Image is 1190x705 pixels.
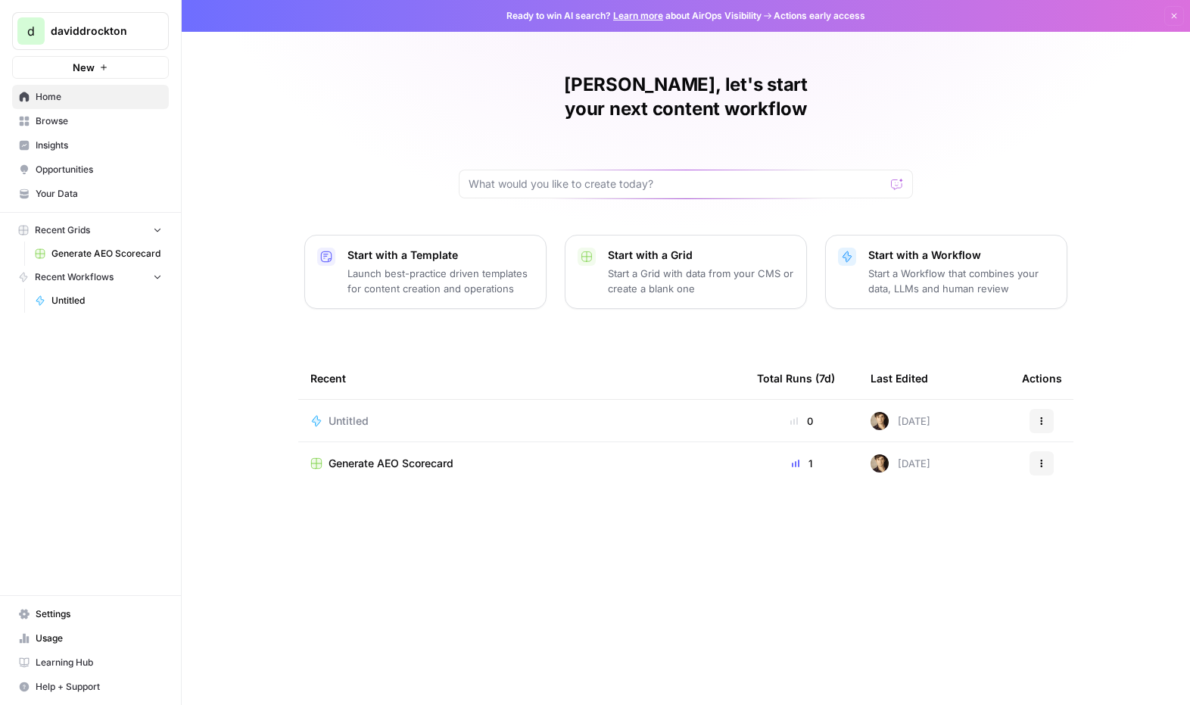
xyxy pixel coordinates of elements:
[12,626,169,650] a: Usage
[871,412,889,430] img: 3vugbpzp5rpdymbzc6urw81rjjb3
[310,413,733,429] a: Untitled
[469,176,885,192] input: What would you like to create today?
[506,9,762,23] span: Ready to win AI search? about AirOps Visibility
[774,9,865,23] span: Actions early access
[608,266,794,296] p: Start a Grid with data from your CMS or create a blank one
[36,139,162,152] span: Insights
[51,294,162,307] span: Untitled
[12,650,169,675] a: Learning Hub
[608,248,794,263] p: Start with a Grid
[36,607,162,621] span: Settings
[12,56,169,79] button: New
[27,22,35,40] span: d
[1022,357,1062,399] div: Actions
[36,163,162,176] span: Opportunities
[347,266,534,296] p: Launch best-practice driven templates for content creation and operations
[28,242,169,266] a: Generate AEO Scorecard
[12,219,169,242] button: Recent Grids
[868,248,1054,263] p: Start with a Workflow
[36,680,162,694] span: Help + Support
[12,602,169,626] a: Settings
[12,133,169,158] a: Insights
[12,675,169,699] button: Help + Support
[871,454,930,473] div: [DATE]
[757,357,835,399] div: Total Runs (7d)
[12,85,169,109] a: Home
[12,182,169,206] a: Your Data
[565,235,807,309] button: Start with a GridStart a Grid with data from your CMS or create a blank one
[871,412,930,430] div: [DATE]
[329,456,453,471] span: Generate AEO Scorecard
[310,456,733,471] a: Generate AEO Scorecard
[757,456,846,471] div: 1
[329,413,369,429] span: Untitled
[12,158,169,182] a: Opportunities
[347,248,534,263] p: Start with a Template
[825,235,1067,309] button: Start with a WorkflowStart a Workflow that combines your data, LLMs and human review
[35,223,90,237] span: Recent Grids
[304,235,547,309] button: Start with a TemplateLaunch best-practice driven templates for content creation and operations
[310,357,733,399] div: Recent
[12,12,169,50] button: Workspace: daviddrockton
[35,270,114,284] span: Recent Workflows
[28,289,169,313] a: Untitled
[459,73,913,121] h1: [PERSON_NAME], let's start your next content workflow
[871,357,928,399] div: Last Edited
[73,60,95,75] span: New
[12,109,169,133] a: Browse
[12,266,169,289] button: Recent Workflows
[36,114,162,128] span: Browse
[36,90,162,104] span: Home
[871,454,889,473] img: 3vugbpzp5rpdymbzc6urw81rjjb3
[757,413,846,429] div: 0
[613,10,663,21] a: Learn more
[868,266,1054,296] p: Start a Workflow that combines your data, LLMs and human review
[36,656,162,669] span: Learning Hub
[36,187,162,201] span: Your Data
[51,23,142,39] span: daviddrockton
[36,632,162,645] span: Usage
[51,247,162,260] span: Generate AEO Scorecard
